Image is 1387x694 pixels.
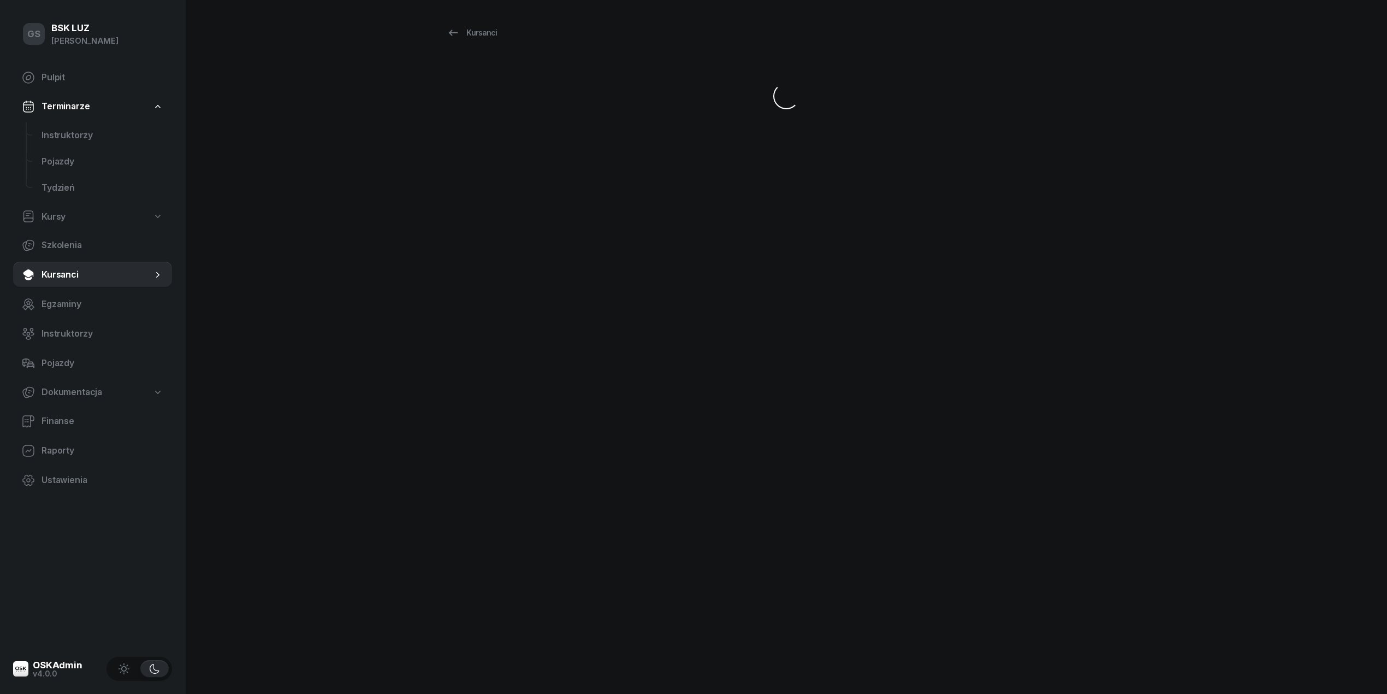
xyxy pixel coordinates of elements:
[437,22,507,44] a: Kursanci
[447,26,497,39] div: Kursanci
[13,291,172,317] a: Egzaminy
[42,297,163,311] span: Egzaminy
[13,94,172,119] a: Terminarze
[51,34,118,48] div: [PERSON_NAME]
[42,327,163,341] span: Instruktorzy
[13,408,172,434] a: Finanse
[13,262,172,288] a: Kursanci
[13,204,172,230] a: Kursy
[13,661,28,677] img: logo-xs@2x.png
[13,438,172,464] a: Raporty
[13,64,172,91] a: Pulpit
[13,467,172,493] a: Ustawienia
[42,210,66,224] span: Kursy
[33,661,82,670] div: OSKAdmin
[33,670,82,678] div: v4.0.0
[42,155,163,169] span: Pojazdy
[42,268,152,282] span: Kursanci
[33,122,172,149] a: Instruktorzy
[13,321,172,347] a: Instruktorzy
[42,238,163,252] span: Szkolenia
[42,414,163,428] span: Finanse
[42,356,163,370] span: Pojazdy
[42,181,163,195] span: Tydzień
[42,99,90,114] span: Terminarze
[42,128,163,143] span: Instruktorzy
[42,473,163,487] span: Ustawienia
[13,380,172,405] a: Dokumentacja
[27,30,40,39] span: GS
[13,232,172,258] a: Szkolenia
[33,175,172,201] a: Tydzień
[13,350,172,377] a: Pojazdy
[42,444,163,458] span: Raporty
[42,70,163,85] span: Pulpit
[42,385,102,399] span: Dokumentacja
[33,149,172,175] a: Pojazdy
[51,23,118,33] div: BSK LUZ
